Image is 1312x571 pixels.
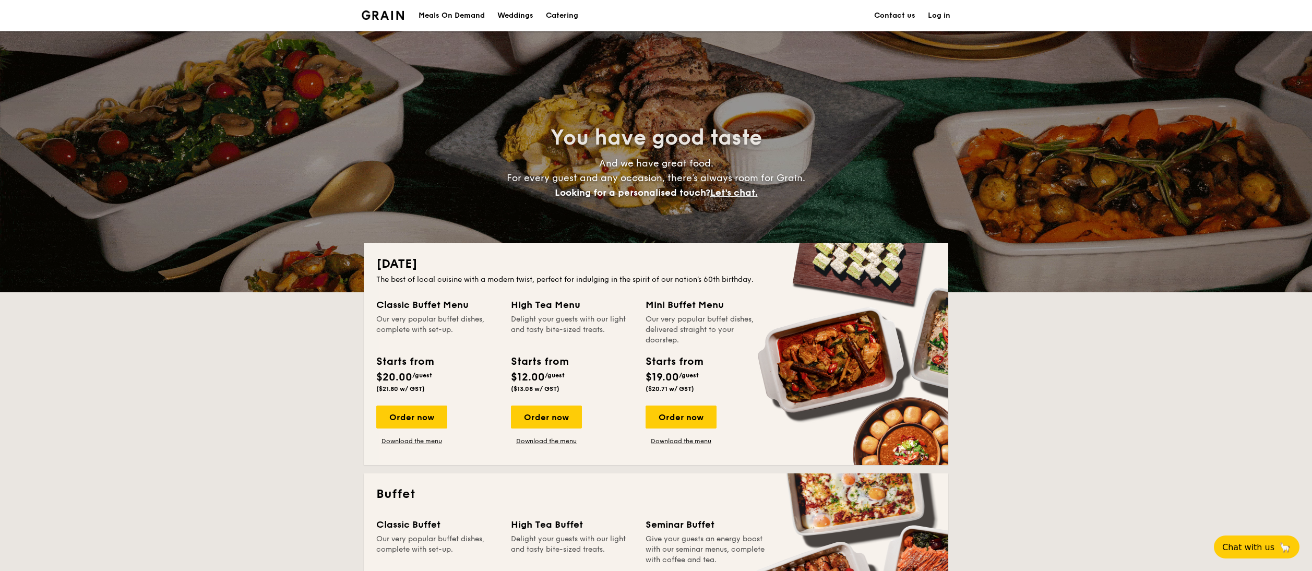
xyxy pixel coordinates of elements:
h2: Buffet [376,486,936,503]
img: Grain [362,10,404,20]
h2: [DATE] [376,256,936,272]
div: Starts from [646,354,702,370]
div: The best of local cuisine with a modern twist, perfect for indulging in the spirit of our nation’... [376,275,936,285]
div: Give your guests an energy boost with our seminar menus, complete with coffee and tea. [646,534,768,565]
span: ($21.80 w/ GST) [376,385,425,392]
span: $12.00 [511,371,545,384]
span: Looking for a personalised touch? [555,187,710,198]
div: Order now [511,406,582,429]
span: ($20.71 w/ GST) [646,385,694,392]
button: Chat with us🦙 [1214,536,1299,558]
span: $20.00 [376,371,412,384]
span: And we have great food. For every guest and any occasion, there’s always room for Grain. [507,158,805,198]
div: Seminar Buffet [646,517,768,532]
span: $19.00 [646,371,679,384]
div: Delight your guests with our light and tasty bite-sized treats. [511,534,633,565]
div: Starts from [376,354,433,370]
div: Mini Buffet Menu [646,298,768,312]
div: Classic Buffet [376,517,498,532]
a: Download the menu [646,437,717,445]
div: Order now [646,406,717,429]
div: Delight your guests with our light and tasty bite-sized treats. [511,314,633,346]
div: Our very popular buffet dishes, complete with set-up. [376,534,498,565]
a: Download the menu [376,437,447,445]
span: Let's chat. [710,187,758,198]
div: High Tea Buffet [511,517,633,532]
a: Download the menu [511,437,582,445]
div: Order now [376,406,447,429]
span: /guest [679,372,699,379]
div: Our very popular buffet dishes, delivered straight to your doorstep. [646,314,768,346]
span: You have good taste [551,125,762,150]
div: Our very popular buffet dishes, complete with set-up. [376,314,498,346]
span: Chat with us [1222,542,1274,552]
a: Logotype [362,10,404,20]
div: Classic Buffet Menu [376,298,498,312]
span: 🦙 [1279,541,1291,553]
span: ($13.08 w/ GST) [511,385,559,392]
span: /guest [545,372,565,379]
span: /guest [412,372,432,379]
div: Starts from [511,354,568,370]
div: High Tea Menu [511,298,633,312]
